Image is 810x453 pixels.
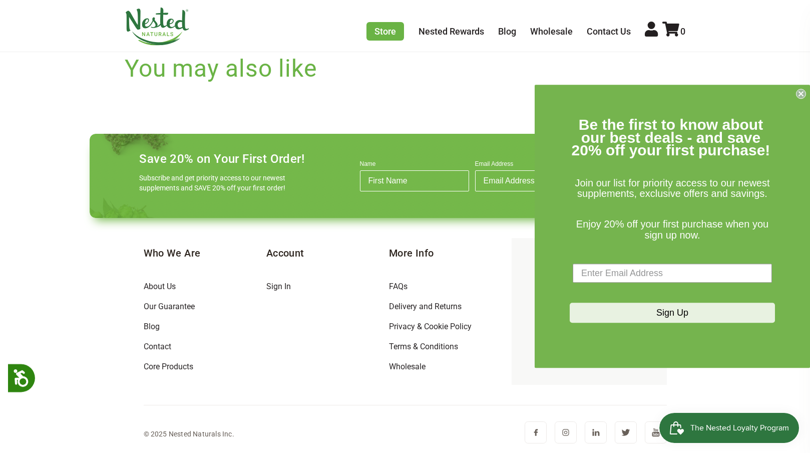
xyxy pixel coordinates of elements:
[125,56,685,82] h2: You may also like
[419,26,484,37] a: Nested Rewards
[139,152,304,166] h4: Save 20% on Your First Order!
[573,264,772,283] input: Enter Email Address
[144,246,266,260] h5: Who We Are
[680,26,685,37] span: 0
[535,85,810,368] div: FLYOUT Form
[662,26,685,37] a: 0
[366,22,404,41] a: Store
[498,26,516,37] a: Blog
[360,160,469,170] label: Name
[796,89,806,99] button: Close dialog
[125,8,190,46] img: Nested Naturals
[389,302,462,311] a: Delivery and Returns
[389,246,512,260] h5: More Info
[389,362,426,371] a: Wholesale
[266,282,291,291] a: Sign In
[389,282,408,291] a: FAQs
[389,342,458,351] a: Terms & Conditions
[266,246,389,260] h5: Account
[475,170,584,191] input: Email Address
[389,322,472,331] a: Privacy & Cookie Policy
[144,342,171,351] a: Contact
[570,303,775,323] button: Sign Up
[144,322,160,331] a: Blog
[144,428,234,440] div: © 2025 Nested Naturals Inc.
[360,170,469,191] input: First Name
[659,413,800,443] iframe: Button to open loyalty program pop-up
[572,116,770,158] span: Be the first to know about our best deals - and save 20% off your first purchase!
[576,218,768,241] span: Enjoy 20% off your first purchase when you sign up now.
[139,173,289,193] p: Subscribe and get priority access to our newest supplements and SAVE 20% off your first order!
[528,254,650,268] h5: Client Care
[144,282,176,291] a: About Us
[144,302,195,311] a: Our Guarantee
[530,26,573,37] a: Wholesale
[144,362,193,371] a: Core Products
[575,177,769,199] span: Join our list for priority access to our newest supplements, exclusive offers and savings.
[587,26,631,37] a: Contact Us
[475,160,584,170] label: Email Address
